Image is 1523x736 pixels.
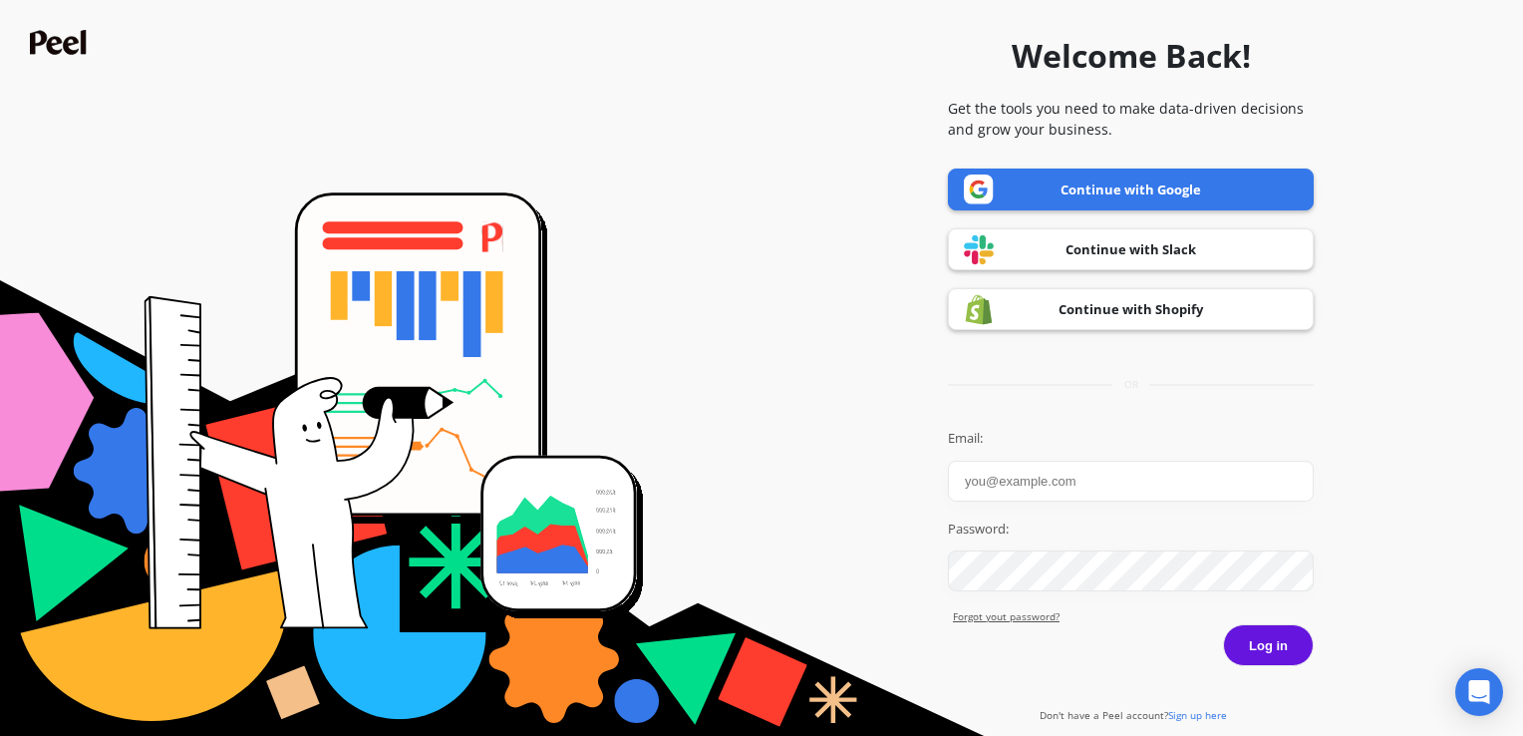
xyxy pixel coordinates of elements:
[1040,708,1227,722] a: Don't have a Peel account?Sign up here
[1455,668,1503,716] div: Open Intercom Messenger
[948,228,1314,270] a: Continue with Slack
[948,169,1314,210] a: Continue with Google
[964,175,994,204] img: Google logo
[948,461,1314,502] input: you@example.com
[1012,32,1251,80] h1: Welcome Back!
[964,234,994,265] img: Slack logo
[30,30,92,55] img: Peel
[948,98,1314,140] p: Get the tools you need to make data-driven decisions and grow your business.
[948,377,1314,392] div: or
[948,520,1314,540] label: Password:
[964,294,994,325] img: Shopify logo
[948,429,1314,449] label: Email:
[1223,624,1314,666] button: Log in
[953,609,1314,624] a: Forgot yout password?
[1168,708,1227,722] span: Sign up here
[948,288,1314,330] a: Continue with Shopify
